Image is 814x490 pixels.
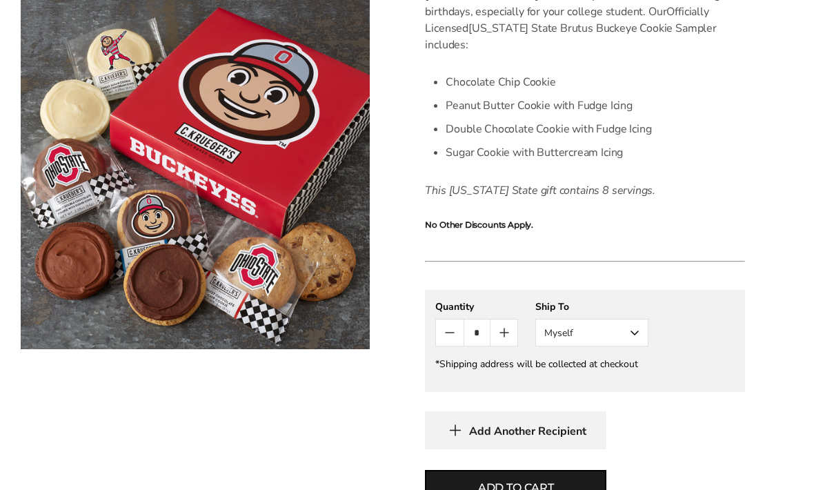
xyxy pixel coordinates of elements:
button: Count minus [436,320,463,346]
div: Quantity [435,301,518,314]
iframe: Sign Up via Text for Offers [11,438,143,479]
li: Peanut Butter Cookie with Fudge Icing [446,95,745,118]
em: This [US_STATE] State gift contains 8 servings. [425,184,655,199]
button: Myself [535,320,648,347]
button: Add Another Recipient [425,412,606,450]
div: *Shipping address will be collected at checkout [435,358,735,371]
li: Chocolate Chip Cookie [446,71,745,95]
button: Count plus [490,320,517,346]
span: Officially Licensed [425,5,708,37]
li: Double Chocolate Cookie with Fudge Icing [446,118,745,141]
gfm-form: New recipient [425,291,745,393]
li: Sugar Cookie with Buttercream Icing [446,141,745,165]
strong: No Other Discounts Apply. [425,220,533,231]
span: Add Another Recipient [469,425,586,439]
input: Quantity [464,320,490,346]
div: Ship To [535,301,648,314]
